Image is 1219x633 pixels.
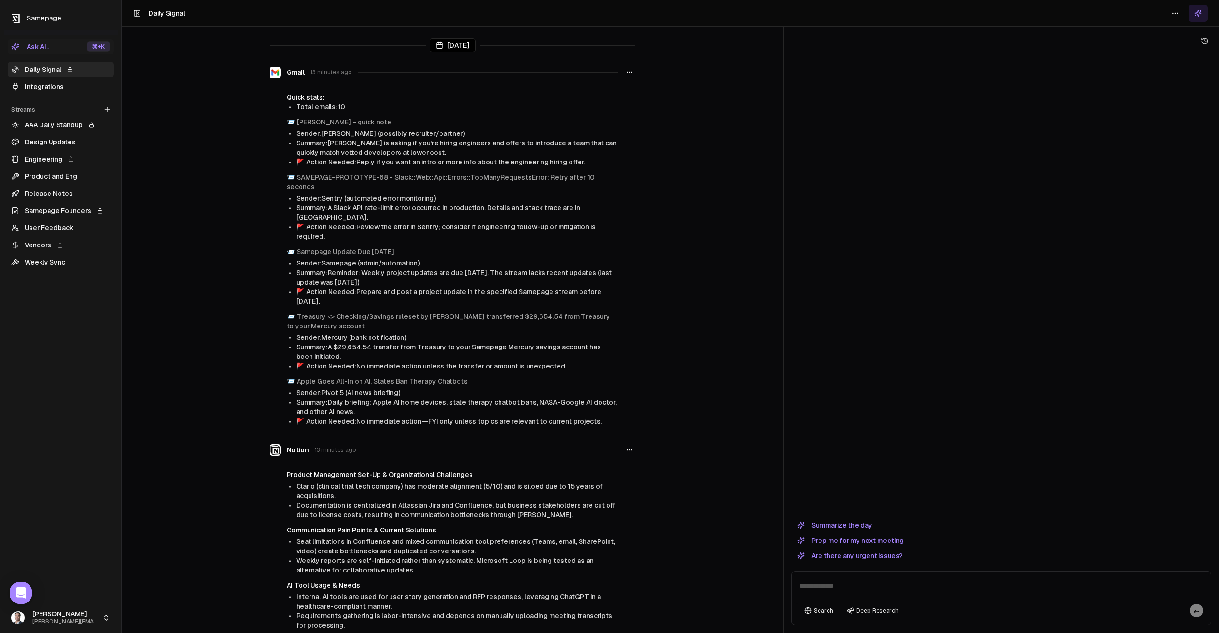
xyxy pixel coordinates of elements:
a: Daily Signal [8,62,114,77]
li: Action Needed: No immediate action unless the transfer or amount is unexpected. [296,361,618,371]
span: envelope [287,118,295,126]
a: Weekly Sync [8,255,114,270]
span: 13 minutes ago [310,69,352,76]
a: SAMEPAGE-PROTOTYPE-68 - Slack::Web::Api::Errors::TooManyRequestsError: Retry after 10 seconds [287,174,595,191]
a: Samepage Update Due [DATE] [297,248,394,255]
span: Weekly reports are self-initiated rather than systematic. Microsoft Loop is being tested as an al... [296,557,594,574]
span: Clario (clinical trial tech company) has moderate alignment (5/10) and is siloed due to 15 years ... [296,482,603,500]
li: Sender: Mercury (bank notification) [296,333,618,342]
li: Sender: [PERSON_NAME] (possibly recruiter/partner) [296,129,618,138]
span: envelope [287,248,295,255]
li: Action Needed: Prepare and post a project update in the specified Samepage stream before [DATE]. [296,287,618,306]
span: flag [296,418,304,425]
span: Seat limitations in Confluence and mixed communication tool preferences (Teams, email, SharePoint... [296,538,615,555]
li: Summary: Reminder: Weekly project updates are due [DATE]. The stream lacks recent updates (last u... [296,268,618,287]
button: Prep me for my next meeting [791,535,909,546]
span: flag [296,288,304,296]
span: envelope [287,313,295,320]
div: Streams [8,102,114,117]
h1: Daily Signal [149,9,185,18]
a: Treasury <> Checking/Savings ruleset by [PERSON_NAME] transferred $29,654.54 from Treasury to you... [287,313,610,330]
button: Ask AI...⌘+K [8,39,114,54]
li: Summary: [PERSON_NAME] is asking if you're hiring engineers and offers to introduce a team that c... [296,138,618,157]
a: User Feedback [8,220,114,235]
span: [PERSON_NAME][EMAIL_ADDRESS] [32,618,99,625]
button: Search [799,604,838,617]
span: flag [296,158,304,166]
img: _image [11,611,25,624]
a: Apple Goes All-In on AI, States Ban Therapy Chatbots [297,378,468,385]
span: Gmail [287,68,305,77]
span: flag [296,362,304,370]
div: [DATE] [430,38,476,52]
button: Deep Research [842,604,903,617]
a: Release Notes [8,186,114,201]
li: Sender: Samepage (admin/automation) [296,258,618,268]
span: Documentation is centralized in Atlassian Jira and Confluence, but business stakeholders are cut ... [296,501,615,519]
a: [PERSON_NAME] - quick note [297,118,391,126]
li: Action Needed: Reply if you want an intro or more info about the engineering hiring offer. [296,157,618,167]
span: flag [296,223,304,231]
h4: AI Tool Usage & Needs [287,581,618,590]
span: [PERSON_NAME] [32,610,99,619]
li: Summary: Daily briefing: Apple AI home devices, state therapy chatbot bans, NASA-Google AI doctor... [296,398,618,417]
button: Summarize the day [791,520,878,531]
li: Action Needed: No immediate action—FYI only unless topics are relevant to current projects. [296,417,618,426]
div: Ask AI... [11,42,50,51]
button: Are there any urgent issues? [791,550,909,562]
span: Samepage [27,14,61,22]
span: Internal AI tools are used for user story generation and RFP responses, leveraging ChatGPT in a h... [296,593,601,610]
li: Action Needed: Review the error in Sentry; consider if engineering follow-up or mitigation is req... [296,222,618,241]
li: Summary: A $29,654.54 transfer from Treasury to your Samepage Mercury savings account has been in... [296,342,618,361]
li: Sender: Sentry (automated error monitoring) [296,194,618,203]
li: Sender: Pivot 5 (AI news briefing) [296,388,618,398]
img: Gmail [270,67,281,78]
a: Integrations [8,79,114,94]
div: Quick stats: [287,92,618,102]
h4: Communication Pain Points & Current Solutions [287,525,618,535]
span: Requirements gathering is labor-intensive and depends on manually uploading meeting transcripts f... [296,612,612,629]
a: Engineering [8,152,114,167]
a: Design Updates [8,134,114,150]
div: ⌘ +K [87,41,110,52]
span: Notion [287,445,309,455]
a: Product and Eng [8,169,114,184]
span: envelope [287,378,295,385]
a: Samepage Founders [8,203,114,218]
button: [PERSON_NAME][PERSON_NAME][EMAIL_ADDRESS] [8,606,114,629]
a: AAA Daily Standup [8,117,114,133]
li: Total emails: 10 [296,102,618,112]
span: 13 minutes ago [315,446,356,454]
span: envelope [287,174,295,181]
img: Notion [270,444,281,456]
h4: Product Management Set-Up & Organizational Challenges [287,470,618,480]
a: Vendors [8,237,114,253]
li: Summary: A Slack API rate-limit error occurred in production. Details and stack trace are in [GEO... [296,203,618,222]
div: Open Intercom Messenger [10,582,32,604]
